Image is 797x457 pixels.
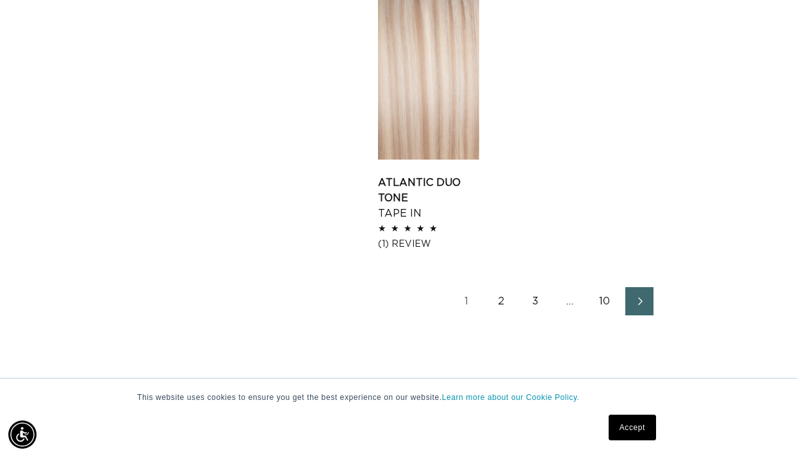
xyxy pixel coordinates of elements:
[487,287,515,315] a: Page 2
[452,287,481,315] a: Page 1
[733,395,797,457] iframe: Chat Widget
[137,392,660,403] p: This website uses cookies to ensure you get the best experience on our website.
[556,287,584,315] span: …
[591,287,619,315] a: Page 10
[522,287,550,315] a: Page 3
[609,415,656,440] a: Accept
[378,175,479,221] a: Atlantic Duo Tone Tape In
[442,393,580,402] a: Learn more about our Cookie Policy.
[8,420,37,449] div: Accessibility Menu
[625,287,653,315] a: Next page
[378,287,727,315] nav: Pagination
